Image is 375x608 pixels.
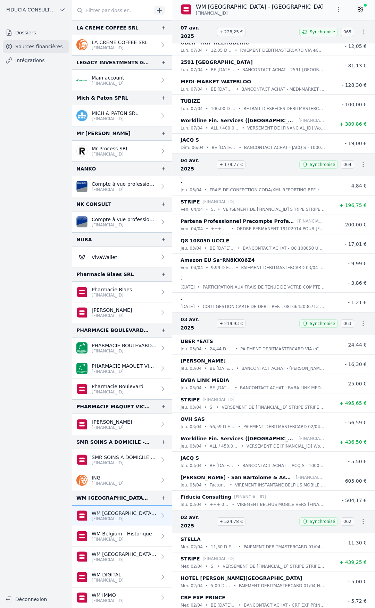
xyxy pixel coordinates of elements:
[211,86,233,93] p: BE [DATE] 14:33 525506XXXXXX6044Mubyeyi Winny
[3,594,69,605] button: Déconnexion
[244,144,325,151] p: BANCONTACT ACHAT - JACQ S - 1000 [GEOGRAPHIC_DATA] BE - [DATE] 11:54 - CONTACTLESS - CARTE 5255 0...
[345,141,367,146] span: - 19,00 €
[3,40,69,53] a: Sources financières
[244,543,325,550] p: PAIEMENT DEBITMASTERCARD 01/04 STELLA SAINT-GILLES BE 11,30 EUR CARTE N [CREDIT_CARD_NUMBER] - Mu...
[181,582,203,589] p: mer. 02/04
[72,211,172,232] a: Compte à vue professionnel [FINANCIAL_ID]
[72,338,172,358] a: PHARMACIE BOULEVARD SPRL [FINANCIAL_ID]
[210,384,232,391] p: BE [DATE] 10:55 525506XXXXXX6044Mubyeyi Winny
[72,414,172,435] a: [PERSON_NAME] [FINANCIAL_ID]
[348,280,367,286] span: - 3,86 €
[3,54,69,67] a: Intégrations
[235,482,325,489] p: VIREMENT INSTANTANE BELFIUS MOBILE VERS [FINANCIAL_ID] [PERSON_NAME] - San Bartolome & Associes F...
[92,74,124,81] p: Main account
[92,151,128,157] p: [FINANCIAL_ID]
[217,28,245,36] span: + 228,25 €
[181,384,202,391] p: jeu. 03/04
[242,462,325,469] p: BANCONTACT ACHAT - JACQ S - 1000 [GEOGRAPHIC_DATA] BE - [DATE] 14:58 - CONTACTLESS - CARTE 5255 0...
[181,376,229,384] p: BVBA LINK MEDIA
[181,473,293,482] p: [PERSON_NAME] - San Bartolome & Associes
[240,47,325,54] p: PAIEMENT DEBITMASTERCARD VIA eCommerce 07/04 UBER * TRIP HELP. UBER. C Amsterdam NL 12,05 EUR CAR...
[236,86,239,93] div: •
[206,105,208,112] div: •
[181,555,200,563] p: STRIPE
[342,222,367,227] span: - 200,00 €
[234,493,266,500] p: [FINANCIAL_ID]
[181,236,229,245] p: Q8 108050 UCCLE
[181,357,226,365] p: [PERSON_NAME]
[181,337,213,345] p: UBER *EATS
[181,225,203,232] p: ven. 04/04
[92,557,157,563] p: [FINANCIAL_ID]
[218,206,220,213] div: •
[239,543,241,550] div: •
[72,176,172,197] a: Compte à vue professionnel [FINANCIAL_ID]
[211,543,236,550] p: 11,30 D EUR 5255060457656044Mubyeyi Winny
[206,225,208,232] div: •
[243,245,325,252] p: BANCONTACT ACHAT - Q8 108050 UCCLE - 1180 UCCLE BE - [DATE] 20:27 - CONTACTLESS - CARTE 5255 06XX...
[210,423,235,430] p: 56,59 D EUR 5255060457656044Mubyeyi Winny
[345,241,367,247] span: - 17,01 €
[181,563,203,570] p: mer. 02/04
[181,186,202,193] p: jeu. 03/04
[92,307,132,314] p: [PERSON_NAME]
[345,381,367,386] span: - 25,00 €
[198,284,200,291] div: •
[76,307,87,318] img: belfius-1.png
[6,6,56,13] span: FIDUCIA CONSULTING SRL
[181,493,231,501] p: Fiducia Consulting
[348,300,367,305] span: - 1,21 €
[345,63,367,68] span: - 81,13 €
[181,198,200,206] p: STRIPE
[217,563,220,570] div: •
[310,29,335,35] span: Synchronisé
[196,10,228,16] span: [FINANCIAL_ID]
[339,439,367,445] span: + 436,50 €
[310,519,335,524] span: Synchronisé
[181,462,202,469] p: jeu. 03/04
[202,555,234,562] p: [FINANCIAL_ID]
[236,365,239,372] div: •
[181,574,302,582] p: HOTEL [PERSON_NAME][GEOGRAPHIC_DATA]
[76,531,87,542] img: belfius.png
[181,454,199,462] p: JACQ S
[92,292,132,298] p: [FINANCIAL_ID]
[181,66,203,73] p: lun. 07/04
[247,125,325,132] p: VERSEMENT DE [FINANCIAL_ID] Worldline Fin. Services ([GEOGRAPHIC_DATA]) S. A. ALL / 400.00/ NR.00...
[342,498,367,503] span: - 504,17 €
[345,361,367,367] span: - 16,30 €
[76,129,131,138] div: Mr [PERSON_NAME]
[206,264,208,271] div: •
[211,225,229,232] p: +++ 092 / 3001 / 43569 +++
[203,303,325,310] p: COUT GESTION CARTE DE DEBIT REF. : 0816643036713 VAL. 01-04
[241,264,325,271] p: PAIEMENT DEBITMASTERCARD 03/04 Amazon EU Sa*RN8KX06Z4 331-74181058 LU 9,99 EUR CARTE N [CREDIT_CA...
[72,141,172,161] a: Mr Process SRL [FINANCIAL_ID]
[181,125,203,132] p: lun. 07/04
[72,282,172,302] a: Pharmacie Blaes [FINANCIAL_ID]
[342,82,367,88] span: - 128,30 €
[206,66,208,73] div: •
[339,559,367,565] span: + 439,25 €
[205,365,207,372] div: •
[210,501,229,508] p: +++ 009 / 5899 / 89771 +++
[76,572,87,583] img: belfius.png
[3,26,69,39] a: Dossiers
[342,102,367,107] span: - 100,00 €
[76,383,87,394] img: belfius-1.png
[181,415,205,423] p: OVH SAS
[92,39,148,46] p: LA CREME COFFEE SRL
[181,245,202,252] p: jeu. 03/04
[181,284,195,291] p: [DATE]
[92,286,132,293] p: Pharmacie Blaes
[92,530,152,537] p: WM Belgium - Historique
[76,286,87,298] img: belfius-1.png
[345,43,367,49] span: - 12,05 €
[3,4,69,15] button: FIDUCIA CONSULTING SRL
[205,462,207,469] div: •
[92,369,157,374] p: [FINANCIAL_ID]
[72,588,172,608] a: WM IMMO [FINANCIAL_ID]
[76,235,92,244] div: NUBA
[72,4,151,17] input: Filtrer par dossier...
[181,535,201,543] p: STELLA
[211,264,233,271] p: 9,99 D EUR 5255060457656044Mubyeyi Winny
